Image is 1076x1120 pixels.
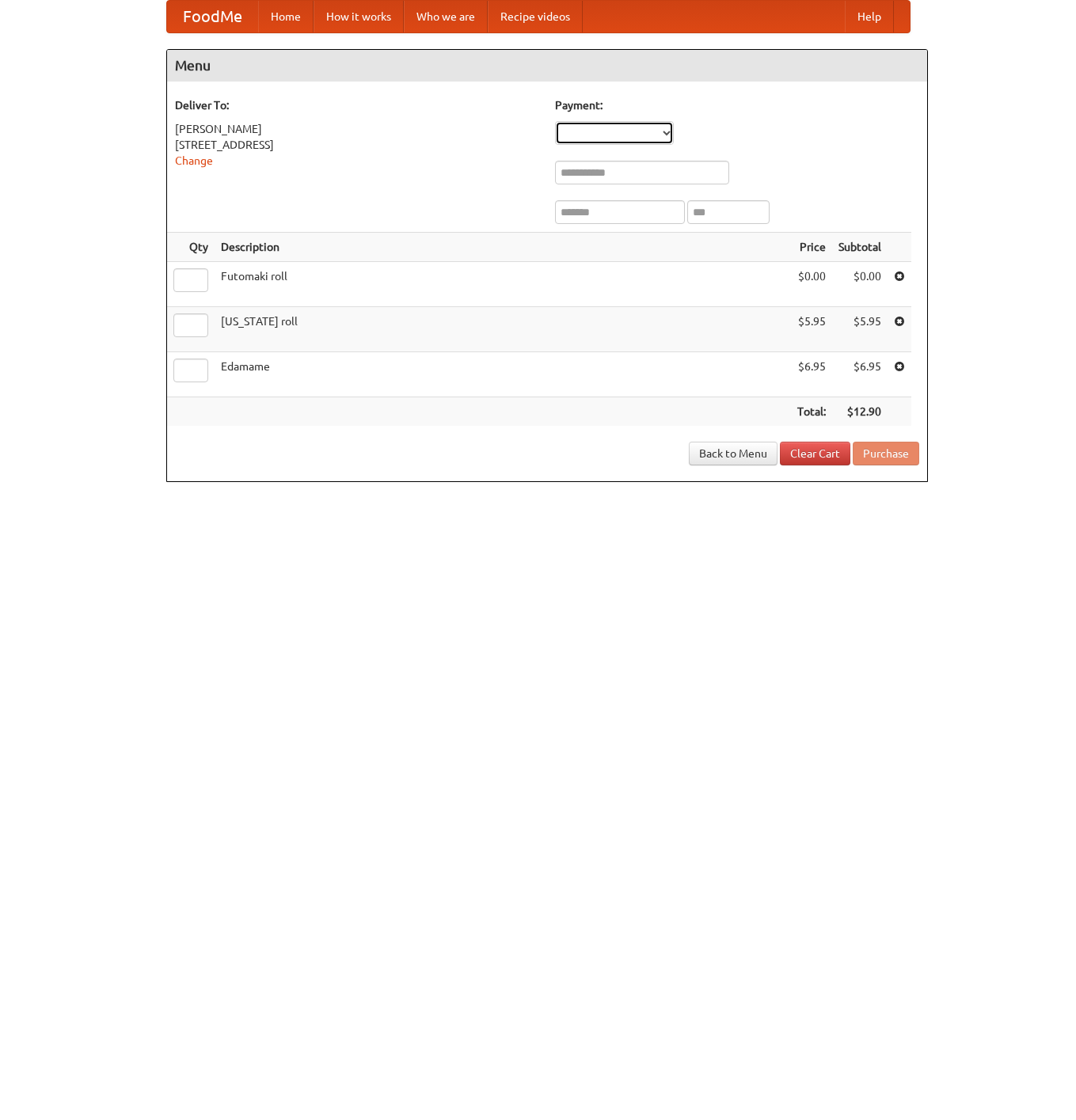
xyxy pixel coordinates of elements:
h4: Menu [167,50,927,82]
td: Futomaki roll [215,262,791,307]
a: Who we are [404,1,488,32]
a: Recipe videos [488,1,583,32]
td: Edamame [215,352,791,397]
td: $5.95 [832,307,888,352]
a: Home [258,1,314,32]
button: Purchase [853,442,919,465]
div: [PERSON_NAME] [175,121,539,137]
h5: Payment: [555,97,919,113]
th: Subtotal [832,233,888,262]
a: Back to Menu [689,442,778,465]
td: [US_STATE] roll [215,307,791,352]
div: [STREET_ADDRESS] [175,137,539,153]
th: $12.90 [832,397,888,427]
a: Change [175,154,213,167]
th: Price [791,233,832,262]
td: $0.00 [832,262,888,307]
th: Description [215,233,791,262]
a: Clear Cart [780,442,850,465]
th: Qty [167,233,215,262]
h5: Deliver To: [175,97,539,113]
td: $6.95 [791,352,832,397]
td: $5.95 [791,307,832,352]
a: Help [845,1,894,32]
td: $0.00 [791,262,832,307]
td: $6.95 [832,352,888,397]
a: How it works [314,1,404,32]
a: FoodMe [167,1,258,32]
th: Total: [791,397,832,427]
